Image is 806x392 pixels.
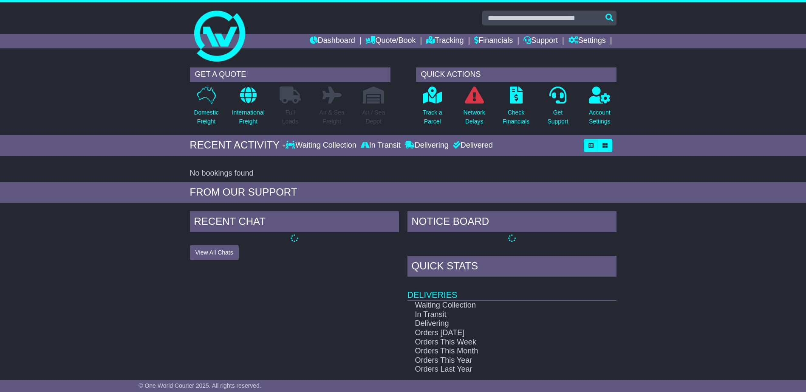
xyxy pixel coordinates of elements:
td: Orders This Year [407,356,586,365]
td: Orders This Month [407,347,586,356]
a: InternationalFreight [232,86,265,131]
a: Financials [474,34,513,48]
div: Quick Stats [407,256,617,279]
div: In Transit [359,141,403,150]
p: Full Loads [280,108,301,126]
p: Domestic Freight [194,108,218,126]
p: Air / Sea Depot [362,108,385,126]
a: GetSupport [547,86,568,131]
p: Air & Sea Freight [320,108,345,126]
div: Delivering [403,141,451,150]
a: Tracking [426,34,464,48]
a: DomesticFreight [193,86,219,131]
td: Waiting Collection [407,300,586,310]
td: Delivering [407,319,586,328]
p: Check Financials [503,108,529,126]
div: No bookings found [190,169,617,178]
a: NetworkDelays [463,86,485,131]
span: © One World Courier 2025. All rights reserved. [139,382,261,389]
a: Settings [568,34,606,48]
p: Network Delays [463,108,485,126]
p: International Freight [232,108,265,126]
a: CheckFinancials [502,86,530,131]
td: Orders [DATE] [407,328,586,338]
a: AccountSettings [588,86,611,131]
div: RECENT ACTIVITY - [190,139,286,151]
a: Support [523,34,558,48]
div: RECENT CHAT [190,211,399,234]
div: Waiting Collection [286,141,358,150]
td: Orders This Week [407,338,586,347]
a: Quote/Book [365,34,416,48]
a: Dashboard [310,34,355,48]
td: Orders Last Year [407,365,586,374]
div: Delivered [451,141,493,150]
p: Get Support [547,108,568,126]
button: View All Chats [190,245,239,260]
a: Track aParcel [422,86,443,131]
div: GET A QUOTE [190,67,390,82]
td: Deliveries [407,279,617,300]
p: Account Settings [589,108,611,126]
td: In Transit [407,310,586,319]
div: NOTICE BOARD [407,211,617,234]
p: Track a Parcel [423,108,442,126]
div: FROM OUR SUPPORT [190,186,617,199]
div: QUICK ACTIONS [416,67,617,82]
